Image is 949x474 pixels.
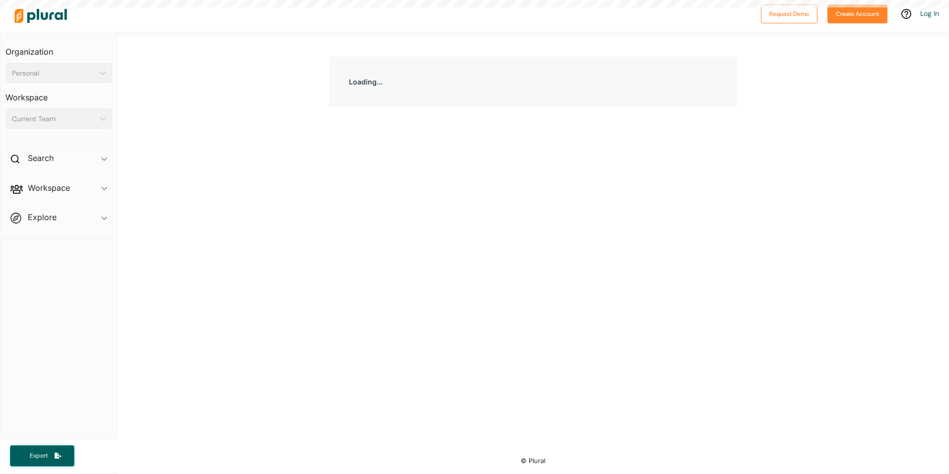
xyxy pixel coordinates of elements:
[5,37,112,59] h3: Organization
[761,8,817,18] a: Request Demo
[329,57,738,107] div: Loading...
[5,83,112,105] h3: Workspace
[920,9,939,18] a: Log In
[827,4,887,23] button: Create Account
[827,8,887,18] a: Create Account
[12,114,96,124] div: Current Team
[12,68,96,79] div: Personal
[521,457,545,465] small: © Plural
[10,445,74,467] button: Export
[23,452,55,460] span: Export
[28,153,54,163] h2: Search
[761,4,817,23] button: Request Demo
